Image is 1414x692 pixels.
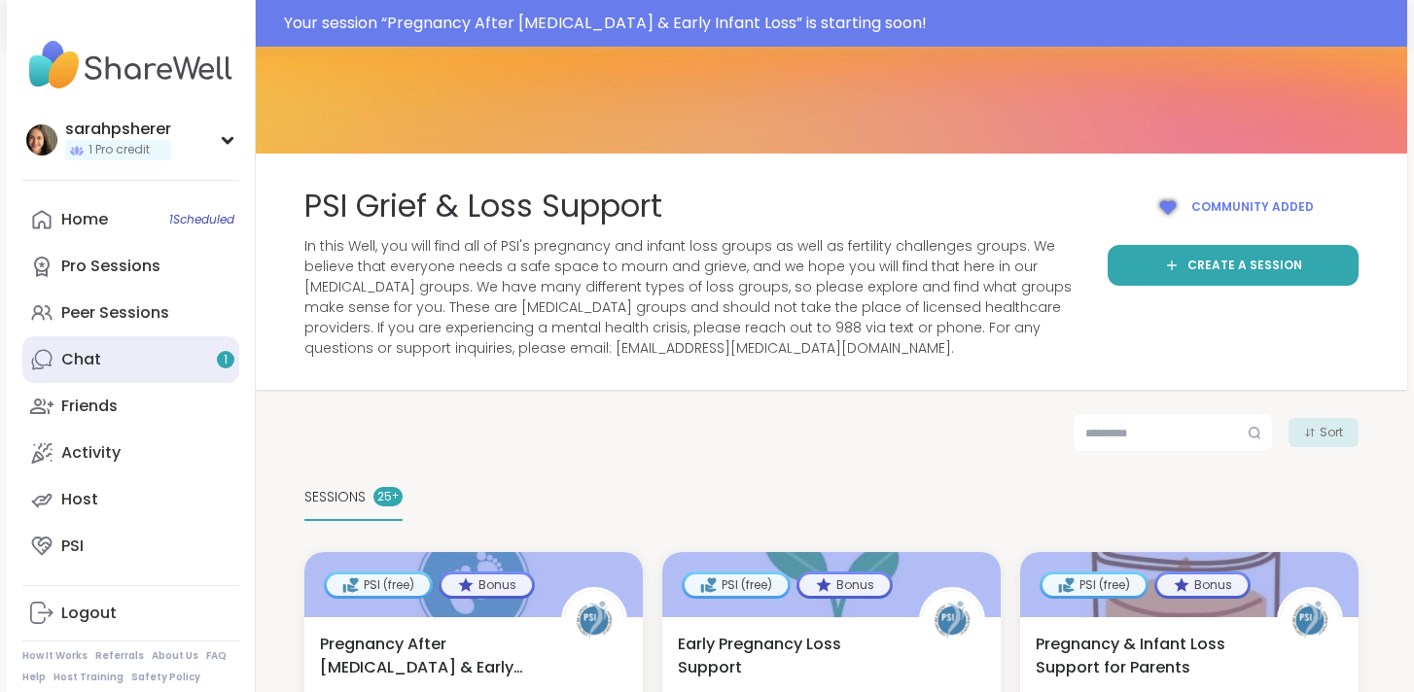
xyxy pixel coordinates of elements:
[22,290,239,336] a: Peer Sessions
[22,383,239,430] a: Friends
[1187,257,1302,274] span: Create a session
[224,352,228,368] span: 1
[685,574,788,596] div: PSI (free)
[206,649,227,663] a: FAQ
[131,671,200,684] a: Safety Policy
[22,336,239,383] a: Chat1
[320,633,540,679] span: Pregnancy After [MEDICAL_DATA] & Early Infant Loss
[22,523,239,570] a: PSI
[22,430,239,476] a: Activity
[373,487,403,506] div: 25
[65,119,171,140] div: sarahpsherer
[61,489,98,510] div: Host
[53,671,124,684] a: Host Training
[1108,185,1359,229] button: Community added
[22,243,239,290] a: Pro Sessions
[61,442,121,464] div: Activity
[1320,424,1343,441] span: Sort
[22,31,239,99] img: ShareWell Nav Logo
[799,574,890,596] div: Bonus
[61,256,160,277] div: Pro Sessions
[61,603,117,624] div: Logout
[61,536,84,557] div: PSI
[169,212,234,227] span: 1 Scheduled
[284,12,1396,35] div: Your session “ Pregnancy After [MEDICAL_DATA] & Early Infant Loss ” is starting soon!
[22,476,239,523] a: Host
[1108,245,1359,286] a: Create a session
[61,302,169,324] div: Peer Sessions
[1191,198,1314,216] span: Community added
[564,590,624,650] img: PSIHost1
[304,185,662,228] span: PSI Grief & Loss Support
[1157,574,1248,596] div: Bonus
[304,236,1084,359] span: In this Well, you will find all of PSI's pregnancy and infant loss groups as well as fertility ch...
[392,488,399,505] pre: +
[256,47,1407,154] img: Topic cover
[22,196,239,243] a: Home1Scheduled
[22,590,239,637] a: Logout
[26,124,57,156] img: sarahpsherer
[1280,590,1340,650] img: PSIHost1
[61,396,118,417] div: Friends
[1036,633,1255,679] span: Pregnancy & Infant Loss Support for Parents
[22,649,88,663] a: How It Works
[88,142,150,158] span: 1 Pro credit
[922,590,982,650] img: PSIHost1
[678,633,898,679] span: Early Pregnancy Loss Support
[327,574,430,596] div: PSI (free)
[442,574,532,596] div: Bonus
[61,349,101,370] div: Chat
[304,487,366,507] span: SESSIONS
[1043,574,1146,596] div: PSI (free)
[152,649,198,663] a: About Us
[61,209,108,230] div: Home
[22,671,46,684] a: Help
[95,649,144,663] a: Referrals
